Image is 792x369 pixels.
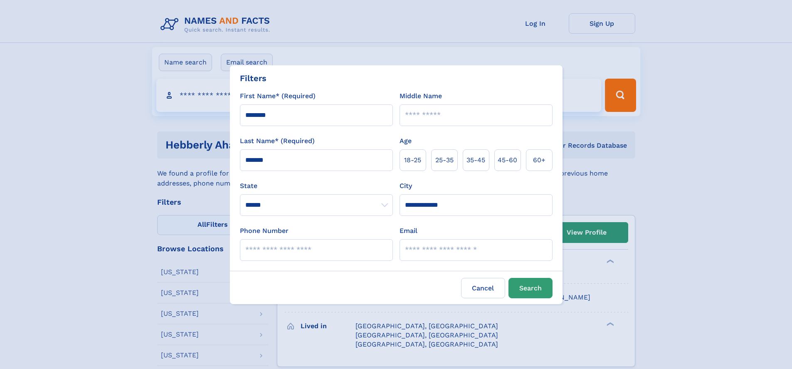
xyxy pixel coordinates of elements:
label: Last Name* (Required) [240,136,315,146]
span: 25‑35 [435,155,454,165]
span: 60+ [533,155,545,165]
label: Cancel [461,278,505,298]
span: 18‑25 [404,155,421,165]
div: Filters [240,72,266,84]
label: First Name* (Required) [240,91,316,101]
button: Search [508,278,553,298]
label: Middle Name [400,91,442,101]
label: Age [400,136,412,146]
label: State [240,181,393,191]
span: 35‑45 [466,155,485,165]
label: City [400,181,412,191]
label: Email [400,226,417,236]
span: 45‑60 [498,155,517,165]
label: Phone Number [240,226,289,236]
